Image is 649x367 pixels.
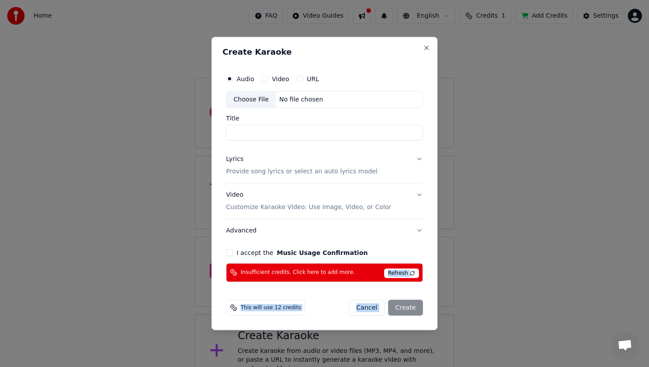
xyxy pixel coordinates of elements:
button: Advanced [226,219,423,242]
h2: Create Karaoke [223,48,426,56]
button: LyricsProvide song lyrics or select an auto lyrics model [226,148,423,183]
label: I accept the [237,249,368,255]
p: Provide song lyrics or select an auto lyrics model [226,167,377,176]
div: Choose File [226,92,276,108]
label: Video [272,76,289,82]
button: Cancel [349,300,385,315]
div: Lyrics [226,155,243,164]
div: Video [226,191,391,212]
span: Refresh [384,268,419,278]
span: Insufficient credits. Click here to add more. [241,269,355,276]
div: No file chosen [276,95,327,104]
p: Customize Karaoke Video: Use Image, Video, or Color [226,202,391,211]
label: Title [226,115,423,121]
label: URL [307,76,319,82]
button: VideoCustomize Karaoke Video: Use Image, Video, or Color [226,183,423,219]
button: I accept the [277,249,368,255]
label: Audio [237,76,254,82]
span: This will use 12 credits [241,304,301,311]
